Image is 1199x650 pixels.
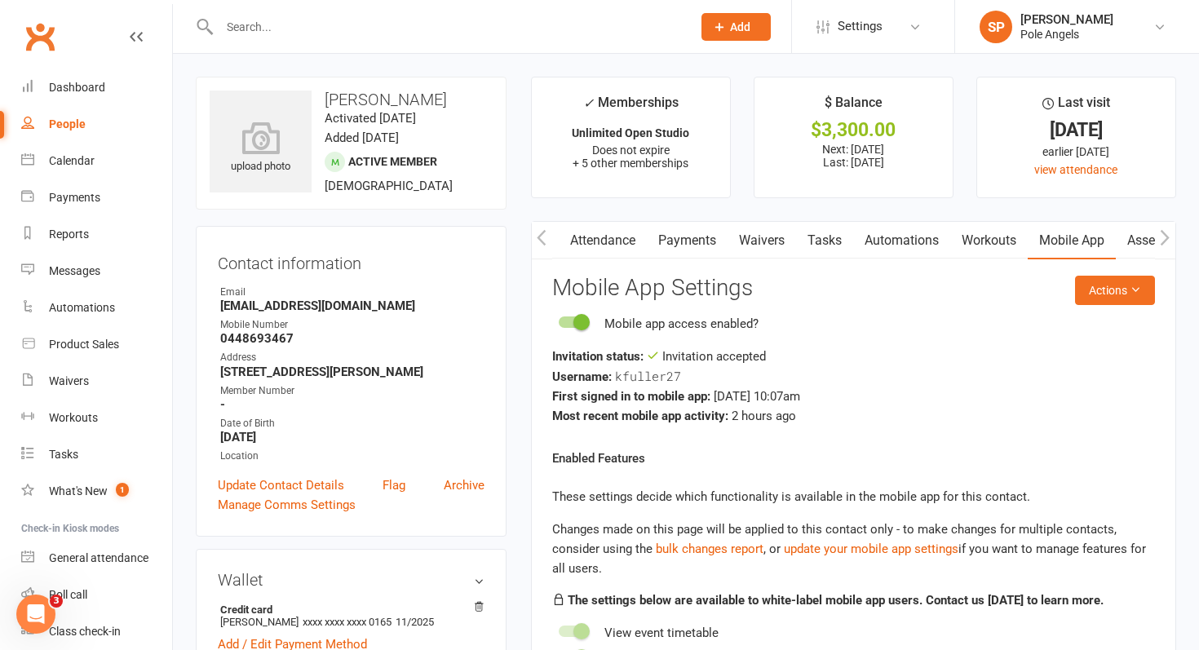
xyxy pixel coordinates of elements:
[572,126,689,139] strong: Unlimited Open Studio
[396,616,434,628] span: 11/2025
[980,11,1012,43] div: SP
[20,16,60,57] a: Clubworx
[16,595,55,634] iframe: Intercom live chat
[49,448,78,461] div: Tasks
[992,122,1161,139] div: [DATE]
[825,92,883,122] div: $ Balance
[220,383,484,399] div: Member Number
[615,368,681,384] span: kfuller27
[583,95,594,111] i: ✓
[21,363,172,400] a: Waivers
[1020,12,1113,27] div: [PERSON_NAME]
[592,144,670,157] span: Does not expire
[49,154,95,167] div: Calendar
[49,228,89,241] div: Reports
[325,179,453,193] span: [DEMOGRAPHIC_DATA]
[348,155,437,168] span: Active member
[853,222,950,259] a: Automations
[210,122,312,175] div: upload photo
[218,571,484,589] h3: Wallet
[218,475,344,495] a: Update Contact Details
[552,409,728,423] strong: Most recent mobile app activity:
[21,577,172,613] a: Roll call
[49,551,148,564] div: General attendance
[552,347,1155,366] div: Invitation accepted
[220,331,484,346] strong: 0448693467
[21,69,172,106] a: Dashboard
[49,117,86,130] div: People
[21,540,172,577] a: General attendance kiosk mode
[1042,92,1110,122] div: Last visit
[49,484,108,497] div: What's New
[49,338,119,351] div: Product Sales
[49,374,89,387] div: Waivers
[559,222,647,259] a: Attendance
[220,317,484,333] div: Mobile Number
[49,264,100,277] div: Messages
[21,326,172,363] a: Product Sales
[49,588,87,601] div: Roll call
[552,276,1155,301] h3: Mobile App Settings
[656,542,763,556] a: bulk changes report
[796,222,853,259] a: Tasks
[730,20,750,33] span: Add
[383,475,405,495] a: Flag
[992,143,1161,161] div: earlier [DATE]
[220,397,484,412] strong: -
[49,625,121,638] div: Class check-in
[49,81,105,94] div: Dashboard
[701,13,771,41] button: Add
[728,222,796,259] a: Waivers
[49,301,115,314] div: Automations
[220,449,484,464] div: Location
[21,473,172,510] a: What's New1
[325,111,416,126] time: Activated [DATE]
[220,604,476,616] strong: Credit card
[215,15,680,38] input: Search...
[552,520,1155,578] div: Changes made on this page will be applied to this contact only - to make changes for multiple con...
[116,483,129,497] span: 1
[1028,222,1116,259] a: Mobile App
[218,495,356,515] a: Manage Comms Settings
[21,179,172,216] a: Payments
[21,400,172,436] a: Workouts
[218,601,484,630] li: [PERSON_NAME]
[220,285,484,300] div: Email
[552,389,710,404] strong: First signed in to mobile app:
[220,416,484,431] div: Date of Birth
[552,487,1155,506] p: These settings decide which functionality is available in the mobile app for this contact.
[325,130,399,145] time: Added [DATE]
[838,8,883,45] span: Settings
[784,542,958,556] a: update your mobile app settings
[220,298,484,313] strong: [EMAIL_ADDRESS][DOMAIN_NAME]
[21,143,172,179] a: Calendar
[218,248,484,272] h3: Contact information
[1075,276,1155,305] button: Actions
[583,92,679,122] div: Memberships
[769,122,938,139] div: $3,300.00
[49,191,100,204] div: Payments
[49,411,98,424] div: Workouts
[647,222,728,259] a: Payments
[552,349,644,364] strong: Invitation status:
[552,387,1155,406] div: [DATE] 10:07am
[656,542,784,556] span: , or
[21,613,172,650] a: Class kiosk mode
[21,253,172,290] a: Messages
[732,409,796,423] span: 2 hours ago
[303,616,392,628] span: xxxx xxxx xxxx 0165
[950,222,1028,259] a: Workouts
[210,91,493,108] h3: [PERSON_NAME]
[552,449,645,468] label: Enabled Features
[568,593,1104,608] strong: The settings below are available to white-label mobile app users. Contact us [DATE] to learn more.
[21,216,172,253] a: Reports
[220,430,484,444] strong: [DATE]
[21,290,172,326] a: Automations
[573,157,688,170] span: + 5 other memberships
[1034,163,1117,176] a: view attendance
[220,365,484,379] strong: [STREET_ADDRESS][PERSON_NAME]
[1020,27,1113,42] div: Pole Angels
[21,106,172,143] a: People
[50,595,63,608] span: 3
[220,350,484,365] div: Address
